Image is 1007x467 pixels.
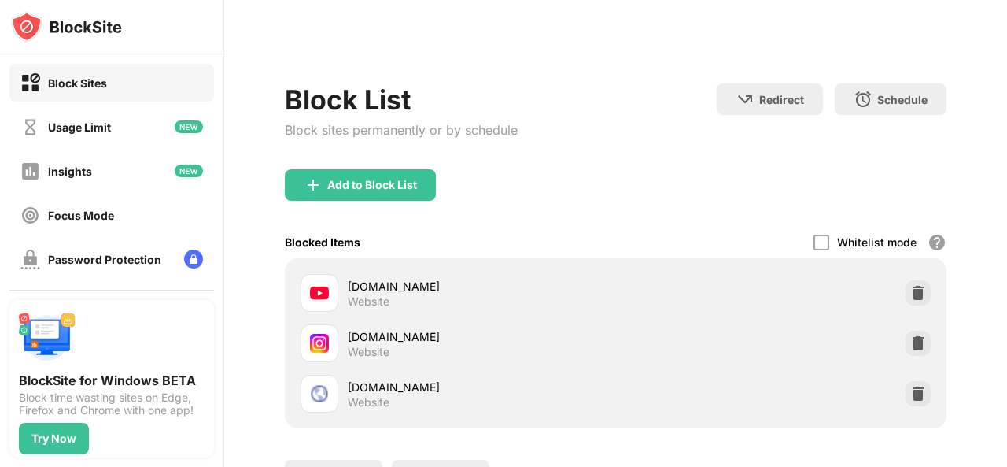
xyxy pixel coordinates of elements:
[19,372,205,388] div: BlockSite for Windows BETA
[11,11,122,43] img: logo-blocksite.svg
[31,432,76,445] div: Try Now
[20,206,40,225] img: focus-off.svg
[20,161,40,181] img: insights-off.svg
[348,278,616,295] div: [DOMAIN_NAME]
[348,345,389,359] div: Website
[20,250,40,269] img: password-protection-off.svg
[175,165,203,177] img: new-icon.svg
[48,165,92,178] div: Insights
[48,76,107,90] div: Block Sites
[310,284,329,302] img: favicons
[348,395,389,410] div: Website
[285,235,360,249] div: Blocked Items
[48,120,111,134] div: Usage Limit
[285,122,518,138] div: Block sites permanently or by schedule
[348,295,389,309] div: Website
[310,384,329,403] img: favicons
[175,120,203,133] img: new-icon.svg
[20,73,40,93] img: block-on.svg
[348,379,616,395] div: [DOMAIN_NAME]
[48,253,161,266] div: Password Protection
[19,309,76,366] img: push-desktop.svg
[348,328,616,345] div: [DOMAIN_NAME]
[19,391,205,417] div: Block time wasting sites on Edge, Firefox and Chrome with one app!
[837,235,917,249] div: Whitelist mode
[877,93,928,106] div: Schedule
[184,250,203,269] img: lock-menu.svg
[48,209,114,222] div: Focus Mode
[310,334,329,353] img: favicons
[327,179,417,191] div: Add to Block List
[20,117,40,137] img: time-usage-off.svg
[759,93,804,106] div: Redirect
